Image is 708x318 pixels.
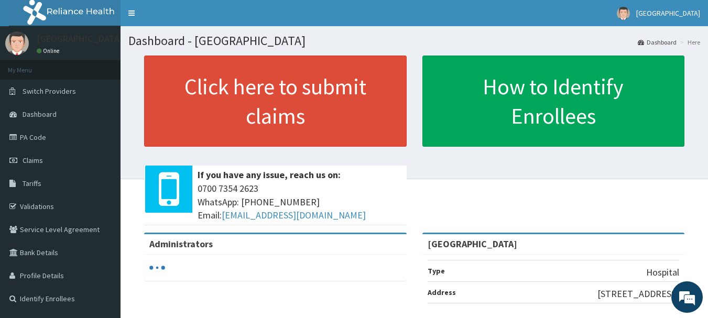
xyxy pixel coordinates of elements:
a: [EMAIL_ADDRESS][DOMAIN_NAME] [222,209,366,221]
h1: Dashboard - [GEOGRAPHIC_DATA] [128,34,700,48]
span: Tariffs [23,179,41,188]
strong: [GEOGRAPHIC_DATA] [428,238,517,250]
b: Type [428,266,445,276]
p: Hospital [646,266,679,279]
svg: audio-loading [149,260,165,276]
b: Administrators [149,238,213,250]
b: If you have any issue, reach us on: [198,169,341,181]
span: Switch Providers [23,86,76,96]
span: [GEOGRAPHIC_DATA] [636,8,700,18]
p: [GEOGRAPHIC_DATA] [37,34,123,43]
span: Claims [23,156,43,165]
a: How to Identify Enrollees [422,56,685,147]
img: User Image [617,7,630,20]
a: Dashboard [638,38,677,47]
a: Click here to submit claims [144,56,407,147]
img: User Image [5,31,29,55]
b: Address [428,288,456,297]
p: [STREET_ADDRESS] [597,287,679,301]
a: Online [37,47,62,54]
span: 0700 7354 2623 WhatsApp: [PHONE_NUMBER] Email: [198,182,401,222]
span: Dashboard [23,109,57,119]
li: Here [678,38,700,47]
